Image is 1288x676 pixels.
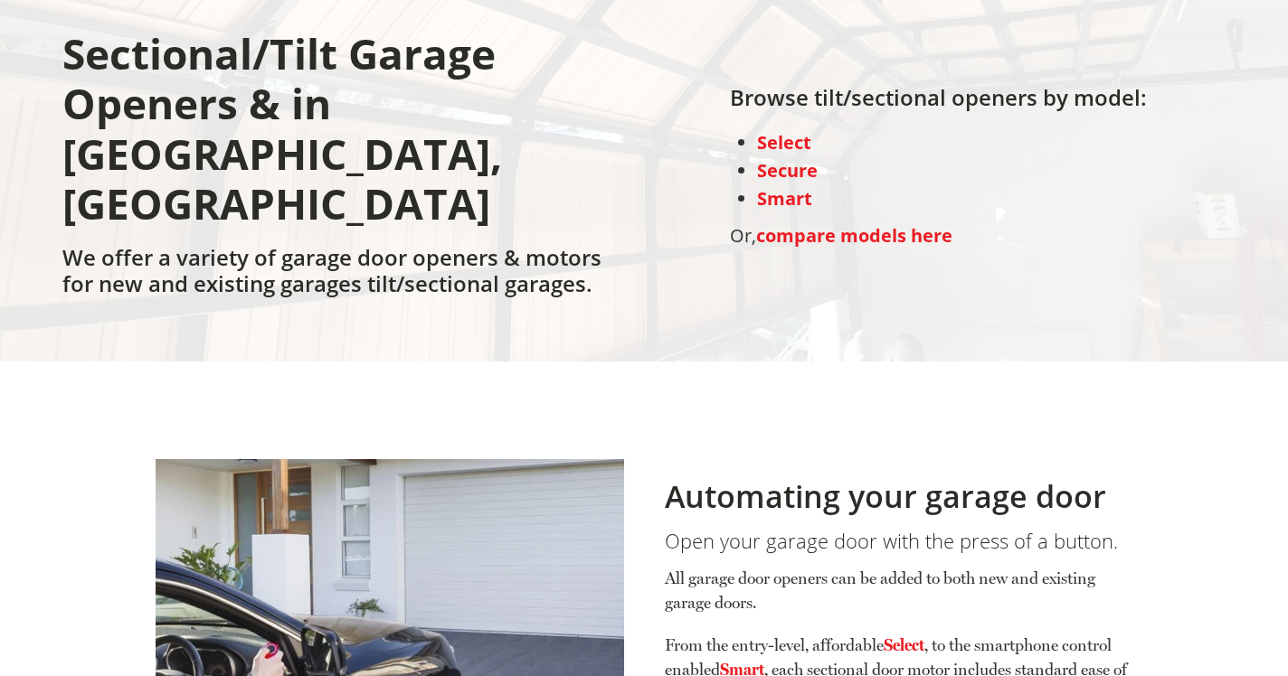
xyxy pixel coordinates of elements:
a: Smart [757,186,812,211]
p: All garage door openers can be added to both new and existing garage doors. [665,566,1133,633]
h1: Sectional/Tilt Garage Openers & in [GEOGRAPHIC_DATA], [GEOGRAPHIC_DATA] [62,29,637,245]
h3: Open your garage door with the press of a button. [665,530,1133,553]
h2: Automating your garage door [665,478,1133,515]
p: Or, [730,221,1147,249]
a: compare models here [756,223,952,248]
h2: Browse tilt/sectional openers by model: [730,85,1147,119]
a: Select [884,635,924,654]
a: Secure [757,158,818,183]
a: Select [757,130,811,155]
h2: We offer a variety of garage door openers & motors for new and existing garages tilt/sectional ga... [62,245,637,305]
